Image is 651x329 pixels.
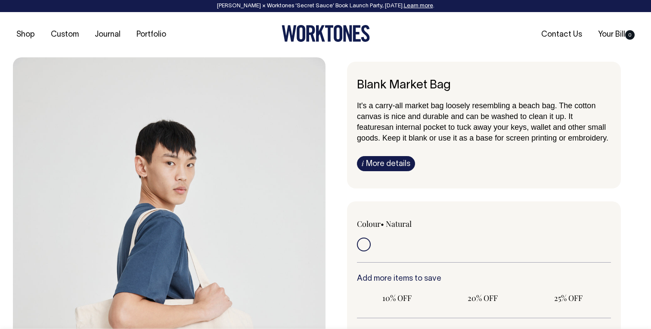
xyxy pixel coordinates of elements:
span: an internal pocket to tuck away your keys, wallet and other small goods. Keep it blank or use it ... [357,123,608,142]
a: Contact Us [538,28,586,42]
span: 10% OFF [361,293,433,303]
input: 25% OFF [528,290,608,306]
a: Shop [13,28,38,42]
span: 0 [625,30,635,40]
span: t features [357,112,573,132]
span: It's a carry-all market bag loosely resembling a beach bag. The cotton canvas is nice and durable... [357,101,595,121]
span: • [381,219,384,229]
a: Learn more [404,3,433,9]
span: i [362,159,364,168]
a: Your Bill0 [595,28,638,42]
span: 25% OFF [532,293,604,303]
a: Portfolio [133,28,170,42]
h6: Add more items to save [357,275,611,283]
a: Custom [47,28,82,42]
h6: Blank Market Bag [357,79,611,92]
input: 20% OFF [443,290,523,306]
div: Colour [357,219,459,229]
div: [PERSON_NAME] × Worktones ‘Secret Sauce’ Book Launch Party, [DATE]. . [9,3,642,9]
input: 10% OFF [357,290,437,306]
label: Natural [386,219,412,229]
a: iMore details [357,156,415,171]
a: Journal [91,28,124,42]
span: 20% OFF [447,293,519,303]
